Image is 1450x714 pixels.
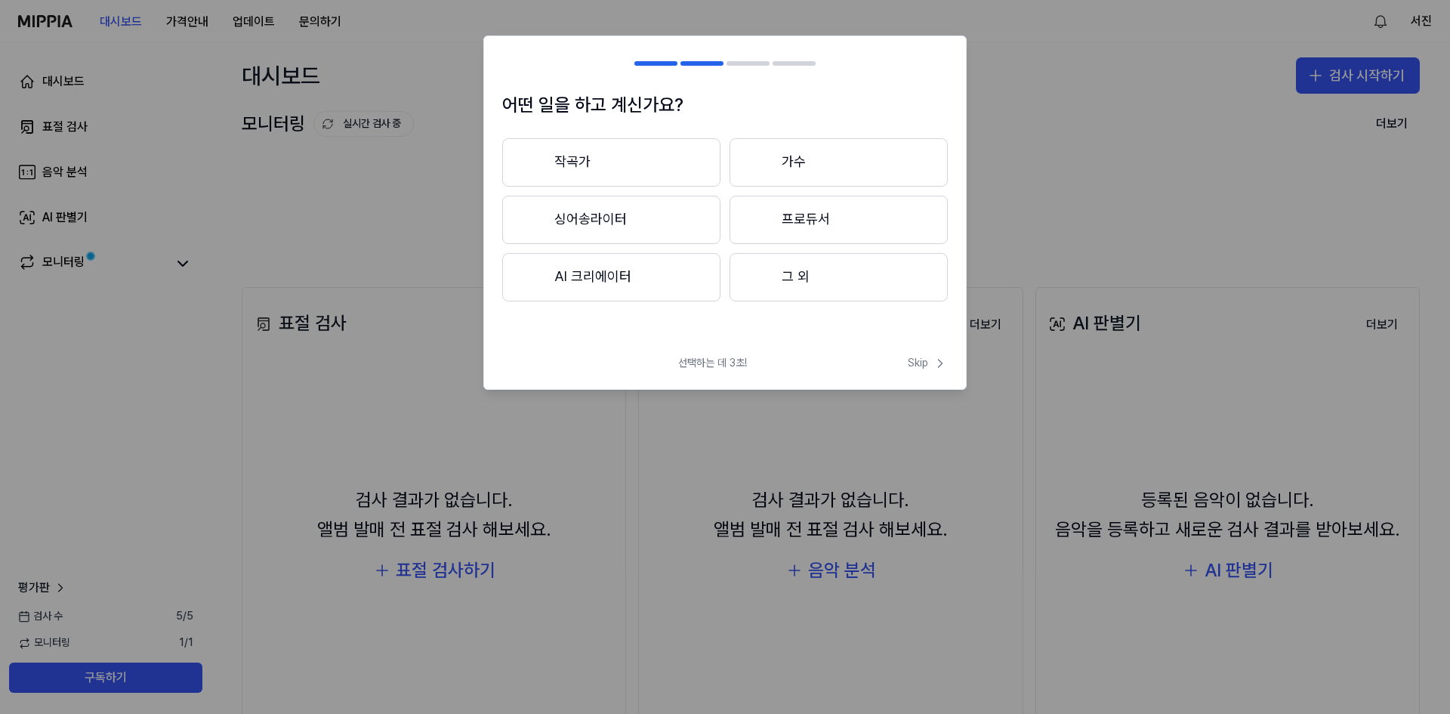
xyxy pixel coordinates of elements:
span: Skip [908,356,948,371]
button: 그 외 [730,253,948,301]
button: 프로듀서 [730,196,948,244]
button: 가수 [730,138,948,187]
span: 선택하는 데 3초! [678,356,747,371]
button: AI 크리에이터 [502,253,720,301]
button: 작곡가 [502,138,720,187]
button: 싱어송라이터 [502,196,720,244]
button: Skip [905,356,948,371]
h1: 어떤 일을 하고 계신가요? [502,91,948,119]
